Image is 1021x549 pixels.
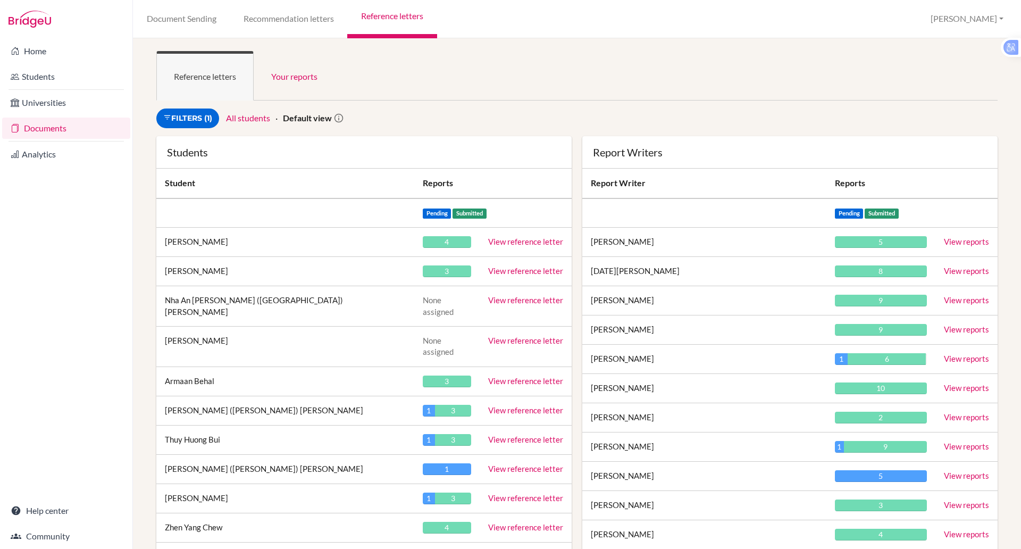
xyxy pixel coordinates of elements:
[167,147,561,157] div: Students
[488,522,563,532] a: View reference letter
[826,169,935,198] th: Reports
[835,265,927,277] div: 8
[488,376,563,386] a: View reference letter
[423,522,471,534] div: 4
[2,144,130,165] a: Analytics
[582,315,826,345] td: [PERSON_NAME]
[835,441,844,453] div: 1
[835,500,927,511] div: 3
[423,493,435,504] div: 1
[423,405,435,417] div: 1
[488,435,563,444] a: View reference letter
[944,500,989,510] a: View reports
[2,66,130,87] a: Students
[2,118,130,139] a: Documents
[254,51,335,101] a: Your reports
[488,493,563,503] a: View reference letter
[865,209,899,219] span: Submitted
[844,441,927,453] div: 9
[156,257,414,286] td: [PERSON_NAME]
[488,464,563,473] a: View reference letter
[582,491,826,520] td: [PERSON_NAME]
[582,374,826,403] td: [PERSON_NAME]
[2,500,130,521] a: Help center
[582,286,826,315] td: [PERSON_NAME]
[582,462,826,491] td: [PERSON_NAME]
[435,434,471,446] div: 3
[848,353,926,365] div: 6
[423,434,435,446] div: 1
[156,396,414,425] td: [PERSON_NAME] ([PERSON_NAME]) [PERSON_NAME]
[944,295,989,305] a: View reports
[423,265,471,277] div: 3
[582,257,826,286] td: [DATE][PERSON_NAME]
[488,295,563,305] a: View reference letter
[835,236,927,248] div: 5
[944,266,989,276] a: View reports
[2,92,130,113] a: Universities
[2,40,130,62] a: Home
[835,295,927,306] div: 9
[2,526,130,547] a: Community
[156,109,219,128] a: Filters (1)
[582,228,826,257] td: [PERSON_NAME]
[156,326,414,367] td: [PERSON_NAME]
[582,403,826,432] td: [PERSON_NAME]
[156,228,414,257] td: [PERSON_NAME]
[582,169,826,198] th: Report Writer
[435,405,471,417] div: 3
[488,266,563,276] a: View reference letter
[156,286,414,327] td: Nha An [PERSON_NAME] ([GEOGRAPHIC_DATA]) [PERSON_NAME]
[423,209,451,219] span: Pending
[453,209,487,219] span: Submitted
[435,493,471,504] div: 3
[488,405,563,415] a: View reference letter
[156,169,414,198] th: Student
[156,367,414,396] td: Armaan Behal
[226,113,270,123] a: All students
[423,295,454,316] span: None assigned
[156,454,414,484] td: [PERSON_NAME] ([PERSON_NAME]) [PERSON_NAME]
[423,336,454,356] span: None assigned
[156,51,254,101] a: Reference letters
[593,147,987,157] div: Report Writers
[835,529,927,540] div: 4
[835,353,848,365] div: 1
[835,324,927,336] div: 9
[156,513,414,542] td: Zhen Yang Chew
[423,376,471,387] div: 3
[944,529,989,539] a: View reports
[835,412,927,423] div: 2
[488,336,563,345] a: View reference letter
[9,11,51,28] img: Bridge-U
[944,325,989,334] a: View reports
[944,237,989,246] a: View reports
[944,442,989,451] a: View reports
[283,113,332,123] strong: Default view
[582,432,826,462] td: [PERSON_NAME]
[423,463,471,475] div: 1
[488,237,563,246] a: View reference letter
[414,169,572,198] th: Reports
[156,425,414,454] td: Thuy Huong Bui
[944,383,989,393] a: View reports
[835,209,864,219] span: Pending
[926,9,1008,29] button: [PERSON_NAME]
[835,382,927,394] div: 10
[423,236,471,248] div: 4
[944,471,989,480] a: View reports
[156,484,414,513] td: [PERSON_NAME]
[944,412,989,422] a: View reports
[835,470,927,482] div: 5
[944,354,989,363] a: View reports
[582,345,826,374] td: [PERSON_NAME]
